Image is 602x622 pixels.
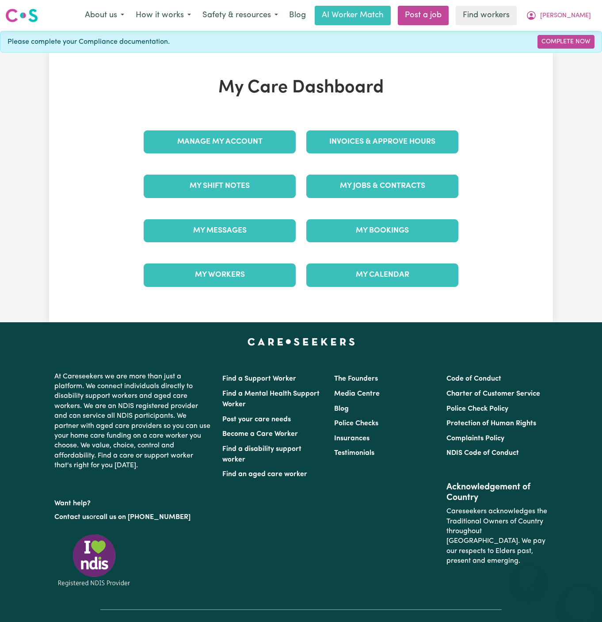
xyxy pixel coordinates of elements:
a: My Workers [144,263,296,286]
p: or [54,509,212,526]
a: Police Check Policy [446,405,508,412]
a: Media Centre [334,390,380,397]
h1: My Care Dashboard [138,77,464,99]
img: Careseekers logo [5,8,38,23]
a: Charter of Customer Service [446,390,540,397]
a: Find an aged care worker [222,471,307,478]
a: Blog [284,6,311,25]
p: Careseekers acknowledges the Traditional Owners of Country throughout [GEOGRAPHIC_DATA]. We pay o... [446,503,548,569]
h2: Acknowledgement of Country [446,482,548,503]
a: Invoices & Approve Hours [306,130,458,153]
a: Post a job [398,6,449,25]
a: NDIS Code of Conduct [446,450,519,457]
a: Find a Mental Health Support Worker [222,390,320,408]
a: Become a Care Worker [222,431,298,438]
a: Police Checks [334,420,378,427]
iframe: Close message [519,565,537,583]
a: My Bookings [306,219,458,242]
a: Manage My Account [144,130,296,153]
button: How it works [130,6,197,25]
a: Find a disability support worker [222,446,301,463]
p: At Careseekers we are more than just a platform. We connect individuals directly to disability su... [54,368,212,474]
a: Protection of Human Rights [446,420,536,427]
a: Blog [334,405,349,412]
span: Please complete your Compliance documentation. [8,37,170,47]
button: About us [79,6,130,25]
a: Code of Conduct [446,375,501,382]
p: Want help? [54,495,212,508]
a: Contact us [54,514,89,521]
img: Registered NDIS provider [54,533,134,588]
a: Insurances [334,435,370,442]
a: My Jobs & Contracts [306,175,458,198]
button: My Account [520,6,597,25]
a: Careseekers logo [5,5,38,26]
a: The Founders [334,375,378,382]
a: My Shift Notes [144,175,296,198]
a: Complaints Policy [446,435,504,442]
a: Post your care needs [222,416,291,423]
iframe: Button to launch messaging window [567,587,595,615]
button: Safety & resources [197,6,284,25]
span: [PERSON_NAME] [540,11,591,21]
a: AI Worker Match [315,6,391,25]
a: Complete Now [537,35,594,49]
a: My Messages [144,219,296,242]
a: Careseekers home page [248,338,355,345]
a: Find a Support Worker [222,375,296,382]
a: Find workers [456,6,517,25]
a: My Calendar [306,263,458,286]
a: call us on [PHONE_NUMBER] [96,514,191,521]
a: Testimonials [334,450,374,457]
